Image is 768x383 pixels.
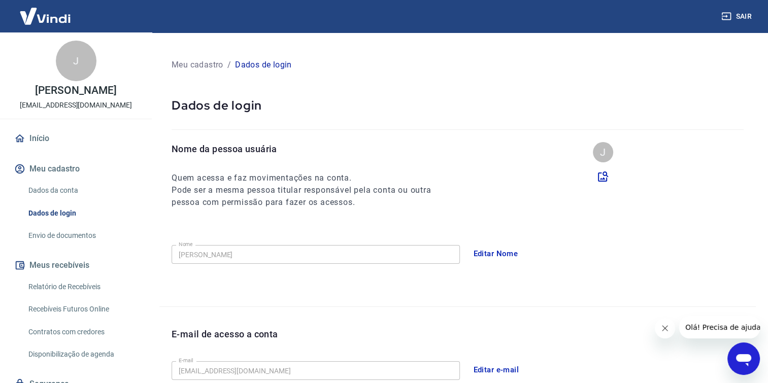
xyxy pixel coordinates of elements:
a: Envio de documentos [24,225,140,246]
button: Editar e-mail [468,359,525,380]
a: Recebíveis Futuros Online [24,299,140,320]
a: Relatório de Recebíveis [24,276,140,297]
h6: Quem acessa e faz movimentações na conta. [172,172,450,184]
button: Meu cadastro [12,158,140,180]
button: Sair [719,7,756,26]
img: Vindi [12,1,78,31]
p: / [227,59,231,71]
p: Meu cadastro [172,59,223,71]
p: [PERSON_NAME] [35,85,116,96]
iframe: Botão para abrir a janela de mensagens [727,342,760,375]
p: [EMAIL_ADDRESS][DOMAIN_NAME] [20,100,132,111]
p: Dados de login [235,59,292,71]
a: Dados da conta [24,180,140,201]
button: Editar Nome [468,243,524,264]
h6: Pode ser a mesma pessoa titular responsável pela conta ou outra pessoa com permissão para fazer o... [172,184,450,208]
label: Nome [179,240,193,248]
div: J [56,41,96,81]
a: Contratos com credores [24,322,140,342]
p: E-mail de acesso a conta [172,327,278,341]
a: Dados de login [24,203,140,224]
a: Início [12,127,140,150]
span: Olá! Precisa de ajuda? [6,7,85,15]
label: E-mail [179,357,193,364]
p: Dados de login [172,97,744,113]
iframe: Mensagem da empresa [679,316,760,338]
button: Meus recebíveis [12,254,140,276]
div: J [593,142,613,162]
p: Nome da pessoa usuária [172,142,450,156]
a: Disponibilização de agenda [24,344,140,365]
iframe: Fechar mensagem [655,318,675,338]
